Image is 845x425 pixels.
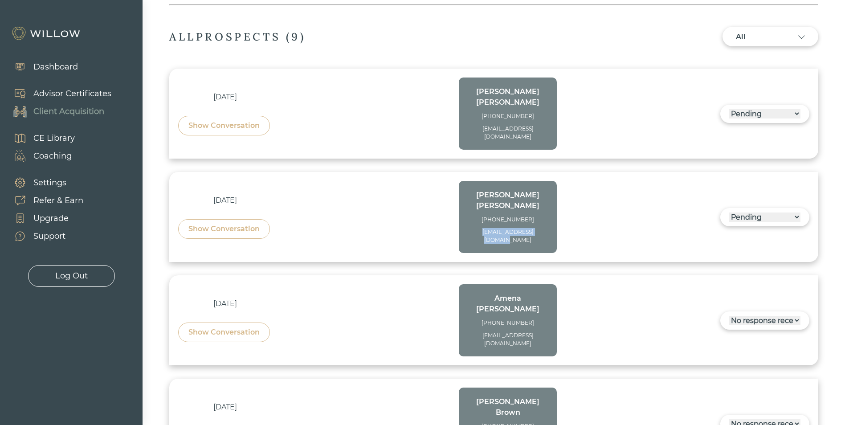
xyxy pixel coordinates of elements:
[178,402,272,413] div: [DATE]
[468,319,548,327] div: [PHONE_NUMBER]
[33,177,66,189] div: Settings
[33,88,111,100] div: Advisor Certificates
[468,125,548,141] div: [EMAIL_ADDRESS][DOMAIN_NAME]
[33,150,72,162] div: Coaching
[55,270,88,282] div: Log Out
[736,32,772,42] div: All
[33,212,69,225] div: Upgrade
[4,147,75,165] a: Coaching
[33,230,65,242] div: Support
[468,112,548,120] div: [PHONE_NUMBER]
[33,195,83,207] div: Refer & Earn
[178,92,272,102] div: [DATE]
[4,102,111,120] a: Client Acquisition
[188,224,260,234] div: Show Conversation
[33,132,75,144] div: CE Library
[468,86,548,108] div: [PERSON_NAME] [PERSON_NAME]
[468,293,548,315] div: Amena [PERSON_NAME]
[4,192,83,209] a: Refer & Earn
[4,58,78,76] a: Dashboard
[4,209,83,227] a: Upgrade
[468,331,548,347] div: [EMAIL_ADDRESS][DOMAIN_NAME]
[468,396,548,418] div: [PERSON_NAME] Brown
[11,26,82,41] img: Willow
[33,61,78,73] div: Dashboard
[178,195,272,206] div: [DATE]
[4,85,111,102] a: Advisor Certificates
[468,216,548,224] div: [PHONE_NUMBER]
[188,327,260,338] div: Show Conversation
[468,228,548,244] div: [EMAIL_ADDRESS][DOMAIN_NAME]
[4,174,83,192] a: Settings
[468,190,548,211] div: [PERSON_NAME] [PERSON_NAME]
[33,106,104,118] div: Client Acquisition
[178,298,272,309] div: [DATE]
[188,120,260,131] div: Show Conversation
[4,129,75,147] a: CE Library
[169,30,306,44] div: ALL PROSPECTS ( 9 )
